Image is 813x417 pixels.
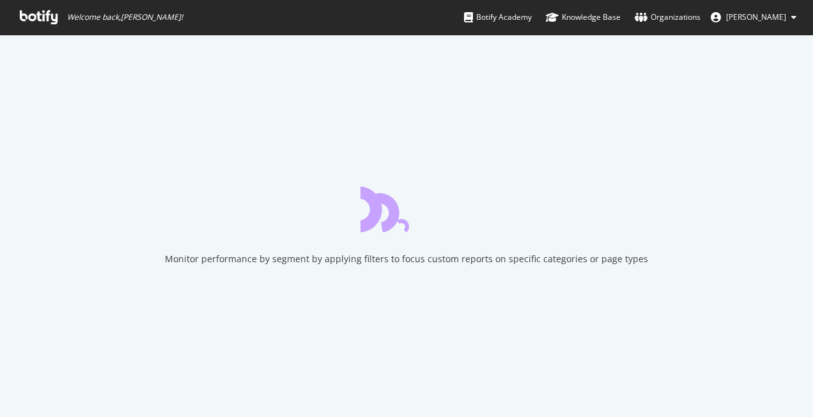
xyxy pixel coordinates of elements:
[464,11,532,24] div: Botify Academy
[165,253,648,265] div: Monitor performance by segment by applying filters to focus custom reports on specific categories...
[701,7,807,28] button: [PERSON_NAME]
[360,186,453,232] div: animation
[635,11,701,24] div: Organizations
[67,12,183,22] span: Welcome back, [PERSON_NAME] !
[546,11,621,24] div: Knowledge Base
[726,12,786,22] span: Alex Brown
